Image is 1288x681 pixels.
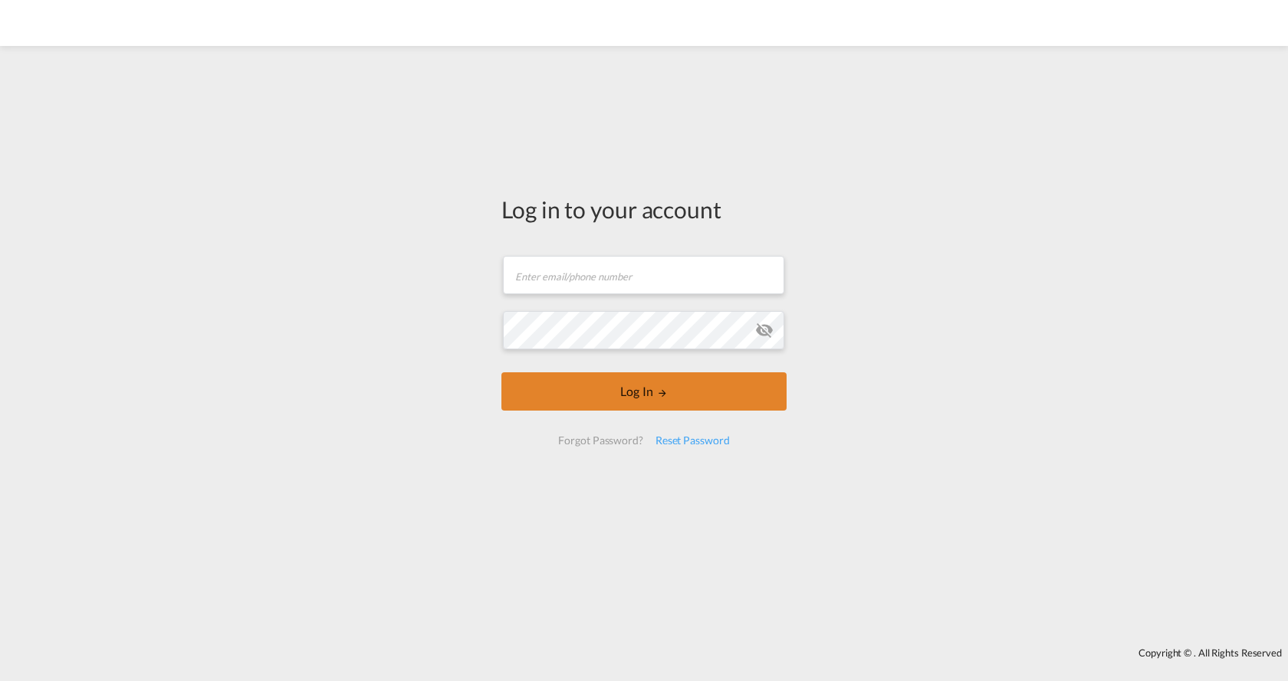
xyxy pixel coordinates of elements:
button: LOGIN [501,372,787,411]
div: Forgot Password? [552,427,649,454]
md-icon: icon-eye-off [755,321,774,339]
div: Log in to your account [501,193,787,225]
div: Reset Password [649,427,736,454]
input: Enter email/phone number [503,256,784,294]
